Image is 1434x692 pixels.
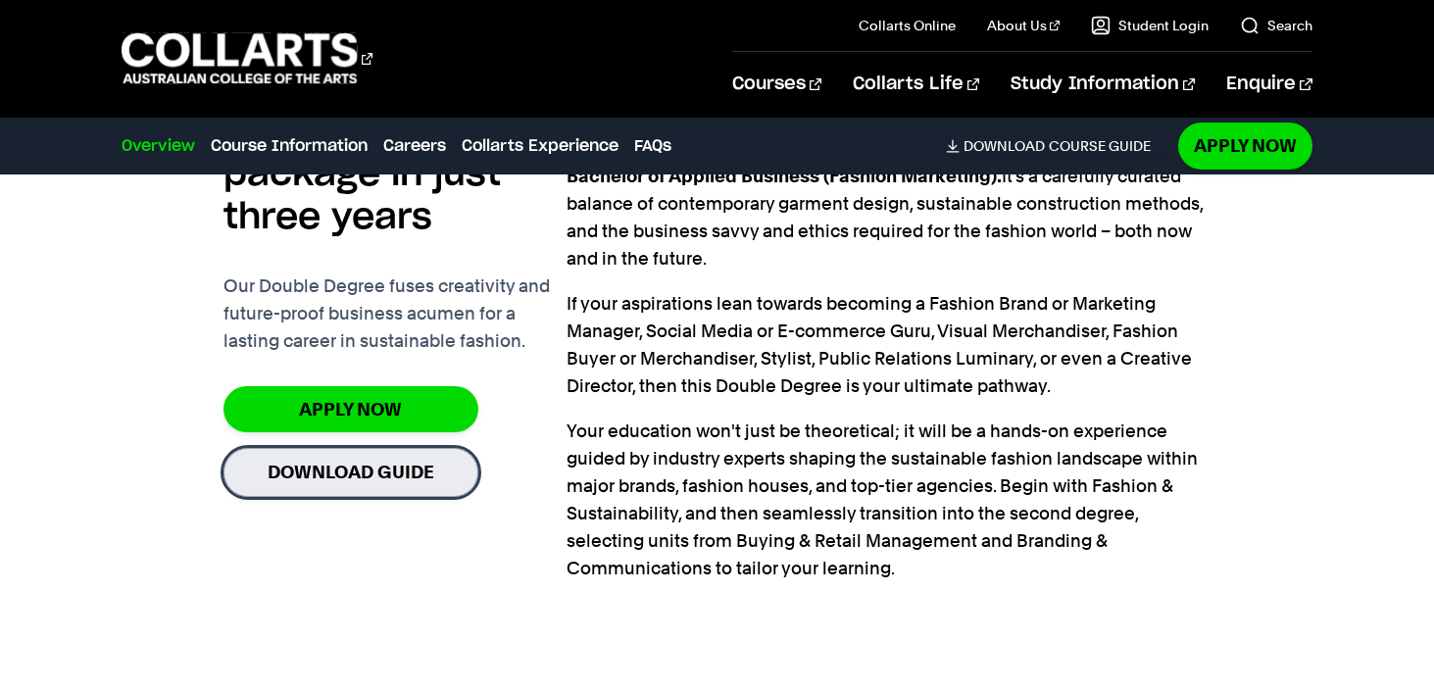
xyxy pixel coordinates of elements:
[383,134,446,158] a: Careers
[1011,52,1195,117] a: Study Information
[223,110,567,239] h2: The complete package in just three years
[859,16,956,35] a: Collarts Online
[211,134,368,158] a: Course Information
[122,30,372,86] div: Go to homepage
[223,386,478,432] a: Apply Now
[1178,123,1312,169] a: Apply Now
[853,52,979,117] a: Collarts Life
[567,418,1211,582] p: Your education won't just be theoretical; it will be a hands-on experience guided by industry exp...
[987,16,1060,35] a: About Us
[732,52,821,117] a: Courses
[1226,52,1311,117] a: Enquire
[462,134,618,158] a: Collarts Experience
[122,134,195,158] a: Overview
[1091,16,1209,35] a: Student Login
[634,134,671,158] a: FAQs
[964,137,1045,155] span: Download
[567,135,1211,272] p: It’s a carefully curated balance of contemporary garment design, sustainable construction methods...
[1240,16,1312,35] a: Search
[223,272,567,355] p: Our Double Degree fuses creativity and future-proof business acumen for a lasting career in susta...
[567,290,1211,400] p: If your aspirations lean towards becoming a Fashion Brand or Marketing Manager, Social Media or E...
[946,137,1166,155] a: DownloadCourse Guide
[223,448,478,496] a: Download Guide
